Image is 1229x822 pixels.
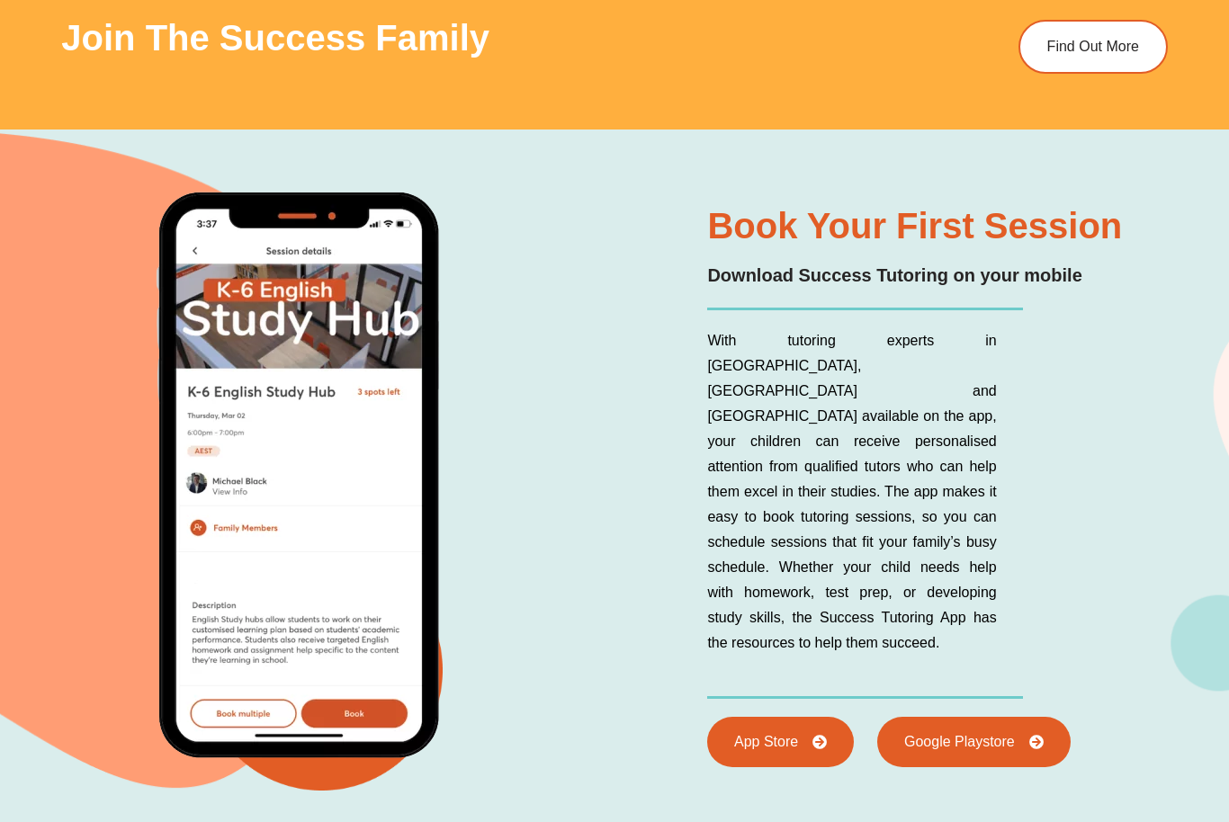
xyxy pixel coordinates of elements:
[707,328,996,656] p: With tutoring experts in [GEOGRAPHIC_DATA], [GEOGRAPHIC_DATA] and [GEOGRAPHIC_DATA] available on ...
[904,735,1015,749] span: Google Playstore
[734,735,798,749] span: App Store
[707,262,1158,290] h2: Download Success Tutoring on your mobile
[707,208,1158,244] h2: Book Your First Session
[61,20,932,56] h2: Join The Success Family
[1018,20,1167,74] a: Find Out More
[707,717,854,767] a: App Store
[877,717,1071,767] a: Google Playstore
[1139,736,1229,822] iframe: Chat Widget
[1046,40,1138,54] span: Find Out More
